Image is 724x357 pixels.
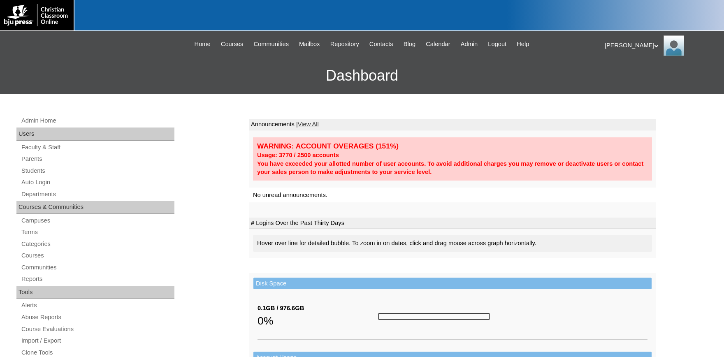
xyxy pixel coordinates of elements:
[365,39,397,49] a: Contacts
[253,278,652,290] td: Disk Space
[190,39,215,49] a: Home
[605,35,716,56] div: [PERSON_NAME]
[257,152,339,158] strong: Usage: 3770 / 2500 accounts
[426,39,450,49] span: Calendar
[217,39,248,49] a: Courses
[298,121,319,128] a: View All
[4,4,70,26] img: logo-white.png
[422,39,454,49] a: Calendar
[16,286,174,299] div: Tools
[513,39,533,49] a: Help
[221,39,244,49] span: Courses
[21,189,174,199] a: Departments
[488,39,506,49] span: Logout
[21,324,174,334] a: Course Evaluations
[295,39,324,49] a: Mailbox
[21,312,174,322] a: Abuse Reports
[330,39,359,49] span: Repository
[195,39,211,49] span: Home
[457,39,482,49] a: Admin
[21,154,174,164] a: Parents
[21,250,174,261] a: Courses
[249,119,656,130] td: Announcements |
[21,274,174,284] a: Reports
[21,177,174,188] a: Auto Login
[21,166,174,176] a: Students
[21,239,174,249] a: Categories
[4,57,720,94] h3: Dashboard
[21,336,174,346] a: Import / Export
[21,142,174,153] a: Faculty & Staff
[21,216,174,226] a: Campuses
[21,227,174,237] a: Terms
[404,39,415,49] span: Blog
[16,201,174,214] div: Courses & Communities
[249,39,293,49] a: Communities
[326,39,363,49] a: Repository
[399,39,420,49] a: Blog
[21,300,174,311] a: Alerts
[16,128,174,141] div: Users
[249,218,656,229] td: # Logins Over the Past Thirty Days
[249,188,656,203] td: No unread announcements.
[258,313,378,329] div: 0%
[258,304,378,313] div: 0.1GB / 976.6GB
[257,141,648,151] div: WARNING: ACCOUNT OVERAGES (151%)
[299,39,320,49] span: Mailbox
[517,39,529,49] span: Help
[21,116,174,126] a: Admin Home
[664,35,684,56] img: Karen Lawton
[253,235,652,252] div: Hover over line for detailed bubble. To zoom in on dates, click and drag mouse across graph horiz...
[257,160,648,176] div: You have exceeded your allotted number of user accounts. To avoid additional charges you may remo...
[484,39,511,49] a: Logout
[21,262,174,273] a: Communities
[253,39,289,49] span: Communities
[461,39,478,49] span: Admin
[369,39,393,49] span: Contacts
